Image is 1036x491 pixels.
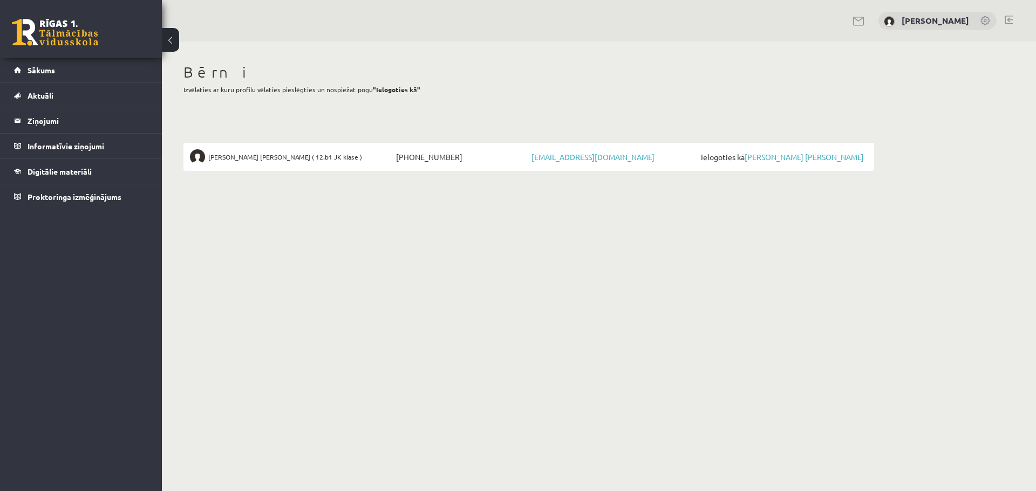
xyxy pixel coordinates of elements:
[12,19,98,46] a: Rīgas 1. Tālmācības vidusskola
[902,15,969,26] a: [PERSON_NAME]
[14,58,148,82] a: Sākums
[208,149,362,164] span: [PERSON_NAME] [PERSON_NAME] ( 12.b1 JK klase )
[14,108,148,133] a: Ziņojumi
[28,167,92,176] span: Digitālie materiāli
[183,85,874,94] p: Izvēlaties ar kuru profilu vēlaties pieslēgties un nospiežat pogu
[28,134,148,158] legend: Informatīvie ziņojumi
[531,152,655,162] a: [EMAIL_ADDRESS][DOMAIN_NAME]
[28,65,55,75] span: Sākums
[190,149,205,164] img: Emīlija Krista Bērziņa
[14,159,148,184] a: Digitālie materiāli
[14,83,148,108] a: Aktuāli
[28,91,53,100] span: Aktuāli
[14,184,148,209] a: Proktoringa izmēģinājums
[884,16,895,27] img: Rita Sarma
[393,149,529,164] span: [PHONE_NUMBER]
[28,108,148,133] legend: Ziņojumi
[28,192,121,202] span: Proktoringa izmēģinājums
[745,152,864,162] a: [PERSON_NAME] [PERSON_NAME]
[373,85,420,94] b: "Ielogoties kā"
[698,149,868,164] span: Ielogoties kā
[183,63,874,81] h1: Bērni
[14,134,148,158] a: Informatīvie ziņojumi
